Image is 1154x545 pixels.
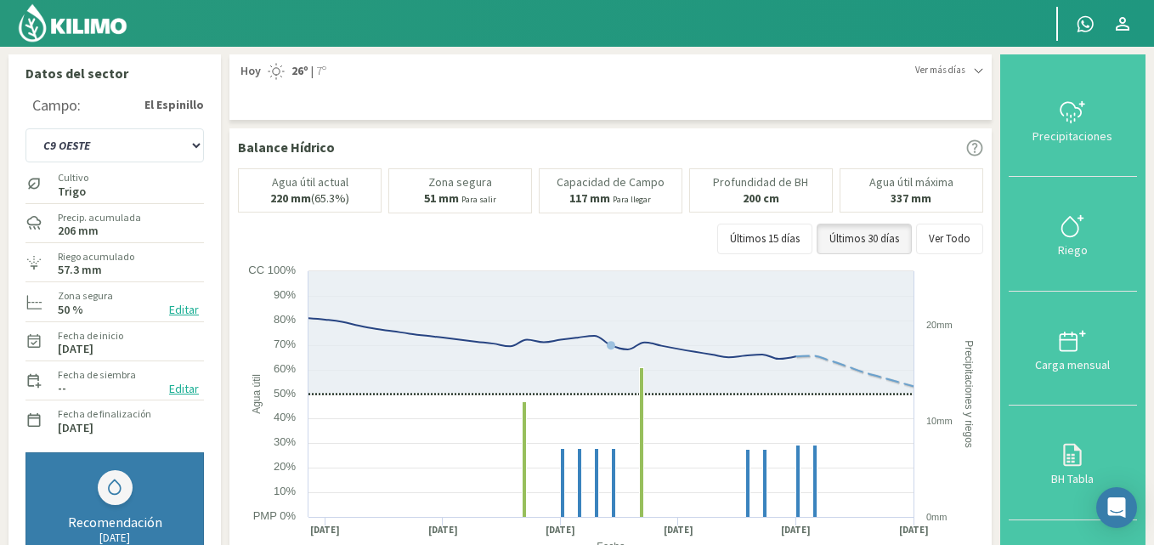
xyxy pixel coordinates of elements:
text: 60% [274,362,296,375]
text: [DATE] [546,524,575,536]
b: 51 mm [424,190,459,206]
label: -- [58,383,66,394]
p: Datos del sector [25,63,204,83]
button: Últimos 30 días [817,224,912,254]
button: Editar [164,300,204,320]
label: Cultivo [58,170,88,185]
button: Ver Todo [916,224,983,254]
div: BH Tabla [1014,473,1132,485]
text: [DATE] [664,524,693,536]
label: Precip. acumulada [58,210,141,225]
button: Últimos 15 días [717,224,812,254]
text: PMP 0% [253,509,297,522]
label: Trigo [58,186,88,197]
span: 7º [314,63,326,80]
p: Capacidad de Campo [557,176,665,189]
text: 0mm [926,512,947,522]
label: Riego acumulado [58,249,134,264]
div: [DATE] [43,531,186,545]
text: CC 100% [248,264,296,276]
div: Recomendación [43,514,186,531]
span: | [311,63,314,80]
button: Editar [164,379,204,399]
small: Para salir [461,194,496,205]
text: 70% [274,338,296,350]
b: 220 mm [270,190,311,206]
b: 200 cm [743,190,779,206]
text: [DATE] [899,524,929,536]
button: Riego [1009,177,1137,291]
p: Agua útil actual [272,176,348,189]
small: Para llegar [613,194,651,205]
text: Precipitaciones y riegos [963,340,975,448]
div: Precipitaciones [1014,130,1132,142]
label: Fecha de finalización [58,406,151,422]
text: 10mm [926,416,953,426]
div: Campo: [32,97,81,114]
text: 80% [274,313,296,326]
label: [DATE] [58,423,93,434]
span: Hoy [238,63,261,80]
p: (65.3%) [270,192,349,205]
text: Agua útil [251,374,263,414]
div: Carga mensual [1014,359,1132,371]
label: 50 % [58,304,83,315]
p: Zona segura [428,176,492,189]
button: Carga mensual [1009,292,1137,406]
label: Fecha de siembra [58,367,136,383]
text: 20% [274,460,296,473]
text: 50% [274,387,296,400]
p: Balance Hídrico [238,137,335,157]
img: Kilimo [17,3,128,43]
text: [DATE] [781,524,811,536]
button: Precipitaciones [1009,63,1137,177]
text: [DATE] [310,524,340,536]
text: [DATE] [428,524,458,536]
strong: 26º [291,63,308,78]
p: Agua útil máxima [869,176,953,189]
text: 40% [274,411,296,423]
text: 30% [274,435,296,448]
p: Profundidad de BH [713,176,808,189]
b: 117 mm [569,190,610,206]
label: 57.3 mm [58,264,102,275]
label: [DATE] [58,343,93,355]
label: 206 mm [58,225,99,236]
div: Riego [1014,244,1132,256]
span: Ver más días [915,63,965,77]
label: Zona segura [58,288,113,304]
b: 337 mm [891,190,931,206]
div: Open Intercom Messenger [1096,487,1137,528]
text: 10% [274,485,296,497]
strong: El Espinillo [144,96,204,114]
text: 20mm [926,320,953,330]
label: Fecha de inicio [58,328,123,343]
button: BH Tabla [1009,406,1137,519]
text: 90% [274,288,296,301]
